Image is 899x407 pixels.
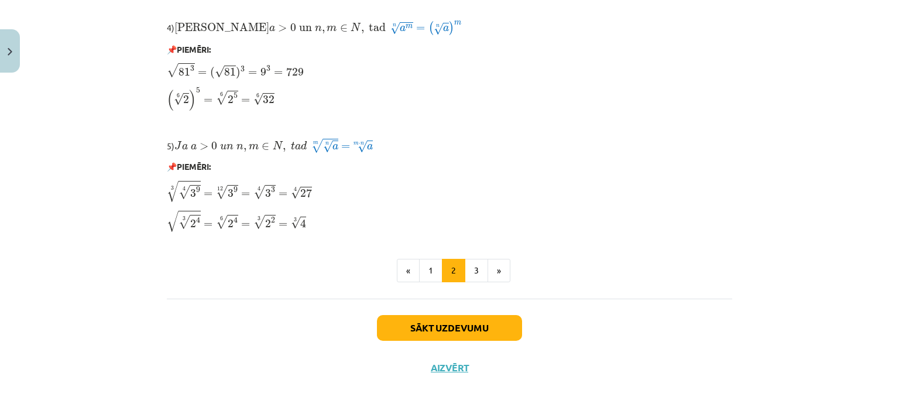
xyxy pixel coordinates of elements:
span: = [279,223,287,227]
span: 3 [266,66,270,71]
span: ) [449,21,454,35]
span: 0 [290,23,296,32]
span: tad [369,23,386,32]
span: √ [253,215,265,229]
span: √ [174,93,183,105]
span: 27 [300,189,312,197]
span: √ [216,185,228,199]
span: , [283,146,286,152]
p: 📌 [167,160,732,173]
span: 2 [190,220,196,228]
span: √ [216,91,228,105]
span: a [443,26,449,32]
span: 729 [286,67,304,76]
span: √ [253,185,265,199]
span: a [332,143,338,149]
span: 81 [224,68,236,76]
span: ∈ [340,25,348,32]
span: un [299,26,312,32]
span: = [241,192,250,197]
span: 5 [196,87,200,93]
span: d [301,141,307,150]
span: √ [179,185,190,199]
span: √ [167,181,179,202]
span: a [182,143,188,149]
button: Aizvērt [427,362,472,374]
span: √ [358,141,367,153]
span: ( [167,89,174,110]
span: m [327,26,337,32]
span: , [322,28,325,33]
span: √ [179,215,190,229]
span: a [269,26,275,32]
span: u [220,143,227,149]
span: 3 [265,189,271,197]
span: = [248,71,257,76]
span: 9 [234,187,238,193]
span: √ [434,23,443,35]
span: a [400,26,406,32]
span: , [361,28,364,33]
span: 3 [241,66,245,72]
span: ( [210,67,215,79]
p: 5) [167,138,732,154]
b: PIEMĒRI: [177,44,211,54]
button: 2 [442,259,465,282]
nav: Page navigation example [167,259,732,282]
img: icon-close-lesson-0947bae3869378f0d4975bcd49f059093ad1ed9edebbc8119c70593378902aed.svg [8,48,12,56]
b: PIEMĒRI: [177,161,211,172]
span: a [367,143,373,149]
span: n [227,143,234,149]
span: = [241,223,250,227]
span: = [204,98,212,102]
span: = [204,192,212,197]
span: √ [216,215,228,229]
span: √ [167,63,179,77]
span: 3 [228,189,234,197]
span: , [243,146,246,152]
span: ( [428,21,434,35]
span: = [198,71,207,76]
span: √ [291,187,300,199]
span: √ [167,211,179,232]
span: 2 [183,95,189,103]
span: = [279,192,287,197]
span: 2 [228,220,234,228]
button: « [397,259,420,282]
span: [PERSON_NAME] [174,23,269,32]
span: m [406,25,413,29]
span: √ [390,22,400,35]
span: 9 [260,68,266,76]
span: J [174,141,182,150]
span: 4 [300,219,306,228]
span: N [351,23,361,31]
span: 2 [228,95,234,103]
span: 4 [196,217,200,223]
span: ) [189,89,196,110]
span: 81 [179,68,190,76]
span: √ [215,66,224,78]
span: 3 [190,66,194,71]
span: √ [253,93,263,105]
span: = [241,98,250,102]
span: N [273,141,283,149]
span: 9 [196,187,200,193]
span: n [315,26,322,32]
span: 32 [263,95,274,103]
span: 5 [234,93,238,98]
button: 3 [465,259,488,282]
span: a [295,143,301,149]
p: 📌 [167,43,732,56]
span: 0 [211,141,217,149]
button: Sākt uzdevumu [377,315,522,341]
span: ) [236,67,241,79]
span: ∈ [262,142,269,149]
span: n [236,143,243,149]
span: √ [323,141,332,153]
span: 4 [234,217,238,223]
span: √ [291,217,300,229]
span: m [249,143,259,149]
span: = [274,71,283,76]
span: > [200,142,208,149]
button: » [488,259,510,282]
